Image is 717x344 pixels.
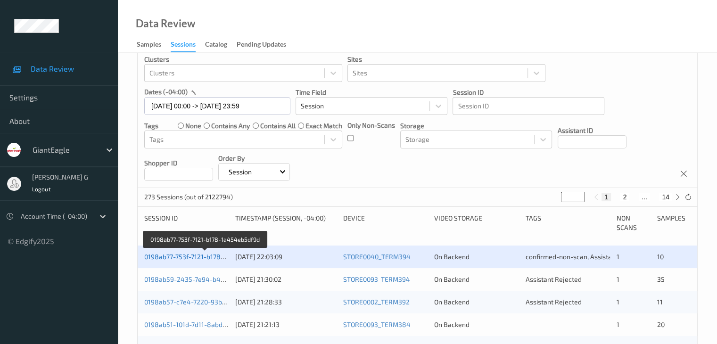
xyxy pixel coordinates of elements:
span: 1 [617,298,619,306]
span: Assistant Rejected [526,275,582,283]
div: Pending Updates [237,40,286,51]
div: On Backend [434,297,519,307]
a: Catalog [205,38,237,51]
a: STORE0093_TERM384 [343,320,411,328]
p: Clusters [144,55,342,64]
a: Sessions [171,38,205,52]
button: 2 [620,193,629,201]
span: 1 [617,320,619,328]
a: 0198ab59-2435-7e94-b47f-add9c73f6f10 [144,275,270,283]
p: Time Field [296,88,447,97]
button: 1 [602,193,611,201]
div: Tags [526,213,610,232]
div: Samples [657,213,691,232]
button: ... [639,193,650,201]
a: Samples [137,38,171,51]
p: Storage [400,121,552,131]
div: Data Review [136,19,195,28]
div: Non Scans [617,213,651,232]
a: 0198ab57-c7e4-7220-93bd-7be45ba3983c [144,298,273,306]
div: Timestamp (Session, -04:00) [235,213,337,232]
p: Session ID [453,88,604,97]
div: Video Storage [434,213,519,232]
label: none [185,121,201,131]
p: 273 Sessions (out of 2122794) [144,192,233,202]
a: STORE0002_TERM392 [343,298,410,306]
label: contains any [211,121,250,131]
a: STORE0040_TERM394 [343,253,411,261]
a: STORE0093_TERM394 [343,275,410,283]
div: Sessions [171,40,196,52]
span: confirmed-non-scan, Assistant Rejected [526,253,646,261]
div: Session ID [144,213,229,232]
div: On Backend [434,275,519,284]
label: exact match [305,121,342,131]
div: [DATE] 21:30:02 [235,275,337,284]
p: Tags [144,121,158,131]
span: Assistant Rejected [526,298,582,306]
span: 10 [657,253,663,261]
span: 20 [657,320,664,328]
span: 11 [657,298,662,306]
p: Sites [347,55,545,64]
span: 1 [617,253,619,261]
a: Pending Updates [237,38,296,51]
div: On Backend [434,252,519,262]
label: contains all [260,121,296,131]
p: Assistant ID [558,126,626,135]
span: 1 [617,275,619,283]
p: Order By [218,154,290,163]
div: [DATE] 21:28:33 [235,297,337,307]
a: 0198ab77-753f-7121-b178-1a454eb5df9d [144,253,267,261]
p: Shopper ID [144,158,213,168]
p: dates (-04:00) [144,87,188,97]
p: Session [225,167,255,177]
div: Catalog [205,40,227,51]
div: [DATE] 21:21:13 [235,320,337,329]
div: Device [343,213,428,232]
div: Samples [137,40,161,51]
button: 14 [659,193,672,201]
div: On Backend [434,320,519,329]
p: Only Non-Scans [347,121,395,130]
div: [DATE] 22:03:09 [235,252,337,262]
a: 0198ab51-101d-7d11-8abd-3a7569175939 [144,320,269,328]
span: 35 [657,275,664,283]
